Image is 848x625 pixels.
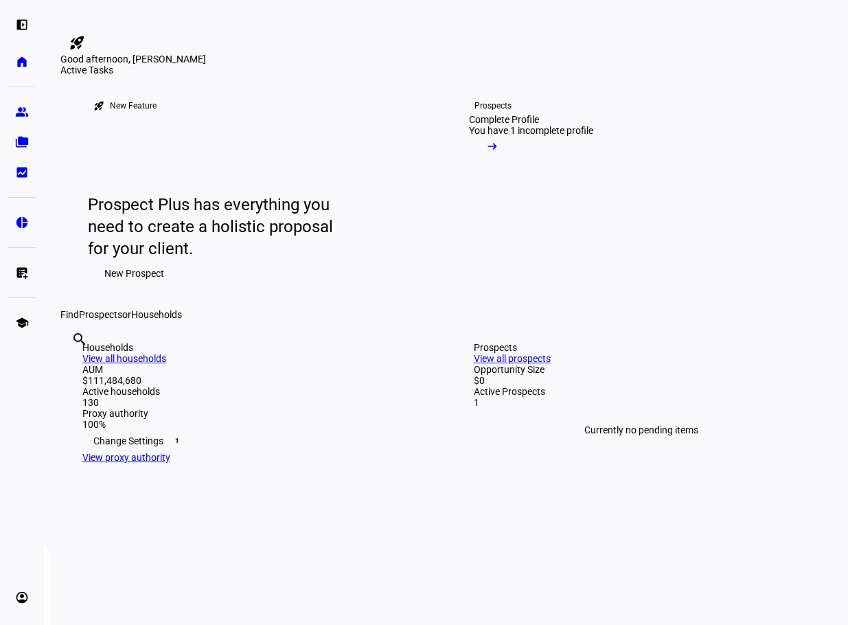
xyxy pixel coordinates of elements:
[474,408,810,452] div: Currently no pending items
[88,194,349,260] div: Prospect Plus has everything you need to create a holistic proposal for your client.
[69,34,85,51] mat-icon: rocket_launch
[82,364,419,375] div: AUM
[71,331,88,348] mat-icon: search
[82,452,170,463] a: View proxy authority
[15,55,29,69] eth-mat-symbol: home
[15,266,29,280] eth-mat-symbol: list_alt_add
[469,125,593,136] div: You have 1 incomplete profile
[172,435,183,446] span: 1
[79,309,122,320] span: Prospects
[8,98,36,126] a: group
[15,316,29,330] eth-mat-symbol: school
[474,397,810,408] div: 1
[104,260,164,287] span: New Prospect
[131,309,182,320] span: Households
[15,105,29,119] eth-mat-symbol: group
[474,375,810,386] div: $0
[82,386,419,397] div: Active households
[474,364,810,375] div: Opportunity Size
[110,100,157,111] div: New Feature
[93,100,104,111] mat-icon: rocket_launch
[474,386,810,397] div: Active Prospects
[82,375,419,386] div: $111,484,680
[15,216,29,229] eth-mat-symbol: pie_chart
[60,65,832,76] div: Active Tasks
[15,135,29,149] eth-mat-symbol: folder_copy
[8,48,36,76] a: home
[15,591,29,604] eth-mat-symbol: account_circle
[485,139,499,153] mat-icon: arrow_right_alt
[82,408,419,419] div: Proxy authority
[82,342,419,353] div: Households
[8,209,36,236] a: pie_chart
[71,350,74,366] input: Enter name of prospect or household
[469,114,539,125] div: Complete Profile
[15,18,29,32] eth-mat-symbol: left_panel_open
[474,100,512,111] div: Prospects
[15,166,29,179] eth-mat-symbol: bid_landscape
[82,353,166,364] a: View all households
[8,128,36,156] a: folder_copy
[60,54,832,65] div: Good afternoon, [PERSON_NAME]
[474,342,810,353] div: Prospects
[82,430,419,452] div: Change Settings
[82,419,419,430] div: 100%
[60,309,832,320] div: Find or
[8,159,36,186] a: bid_landscape
[447,76,626,309] a: ProspectsComplete ProfileYou have 1 incomplete profile
[474,353,551,364] a: View all prospects
[88,260,181,287] button: New Prospect
[82,397,419,408] div: 130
